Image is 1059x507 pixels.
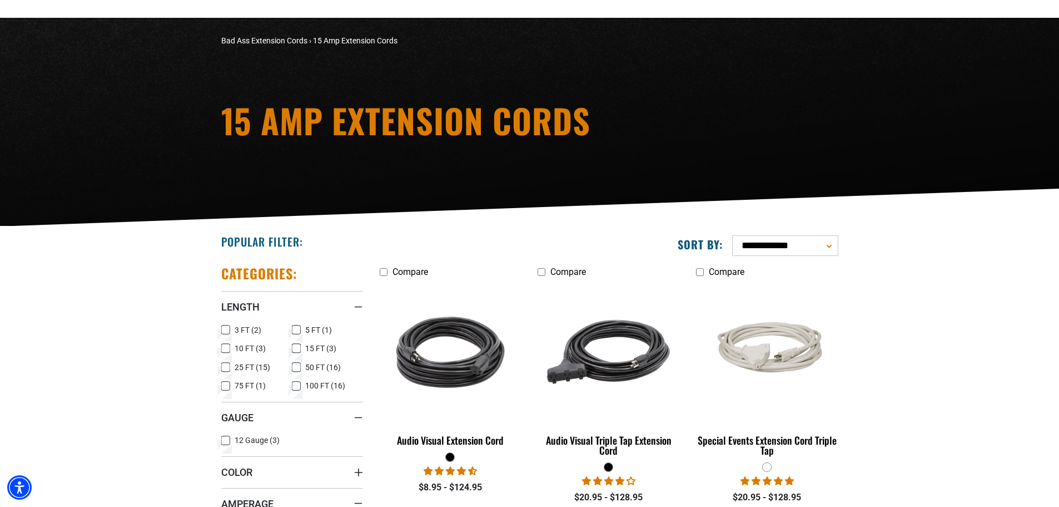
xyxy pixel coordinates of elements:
a: Bad Ass Extension Cords [221,36,307,45]
h2: Categories: [221,265,298,282]
span: 10 FT (3) [235,344,266,352]
summary: Color [221,456,363,488]
span: 3 FT (2) [235,326,261,334]
h2: Popular Filter: [221,234,303,249]
span: 12 Gauge (3) [235,436,280,444]
span: Compare [392,267,428,277]
summary: Length [221,291,363,322]
span: 5.00 stars [740,476,794,486]
span: › [309,36,311,45]
span: Gauge [221,411,253,424]
div: Audio Visual Triple Tap Extension Cord [538,435,679,455]
a: black Audio Visual Triple Tap Extension Cord [538,283,679,462]
nav: breadcrumbs [221,35,627,47]
span: 15 Amp Extension Cords [313,36,397,45]
span: 3.75 stars [582,476,635,486]
span: Compare [550,267,586,277]
a: black Audio Visual Extension Cord [380,283,521,452]
div: $20.95 - $128.95 [696,491,838,504]
span: 25 FT (15) [235,363,270,371]
div: $8.95 - $124.95 [380,481,521,494]
img: black [380,288,520,416]
label: Sort by: [678,237,723,252]
span: Color [221,466,252,479]
div: Special Events Extension Cord Triple Tap [696,435,838,455]
a: white Special Events Extension Cord Triple Tap [696,283,838,462]
span: Length [221,301,260,313]
summary: Gauge [221,402,363,433]
span: 50 FT (16) [305,363,341,371]
span: 4.70 stars [424,466,477,476]
span: 75 FT (1) [235,382,266,390]
span: 5 FT (1) [305,326,332,334]
span: 15 FT (3) [305,344,336,352]
img: white [697,309,837,395]
span: 100 FT (16) [305,382,345,390]
span: Compare [709,267,744,277]
img: black [539,288,679,416]
div: $20.95 - $128.95 [538,491,679,504]
div: Accessibility Menu [7,475,32,500]
h1: 15 Amp Extension Cords [221,104,627,137]
div: Audio Visual Extension Cord [380,435,521,445]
